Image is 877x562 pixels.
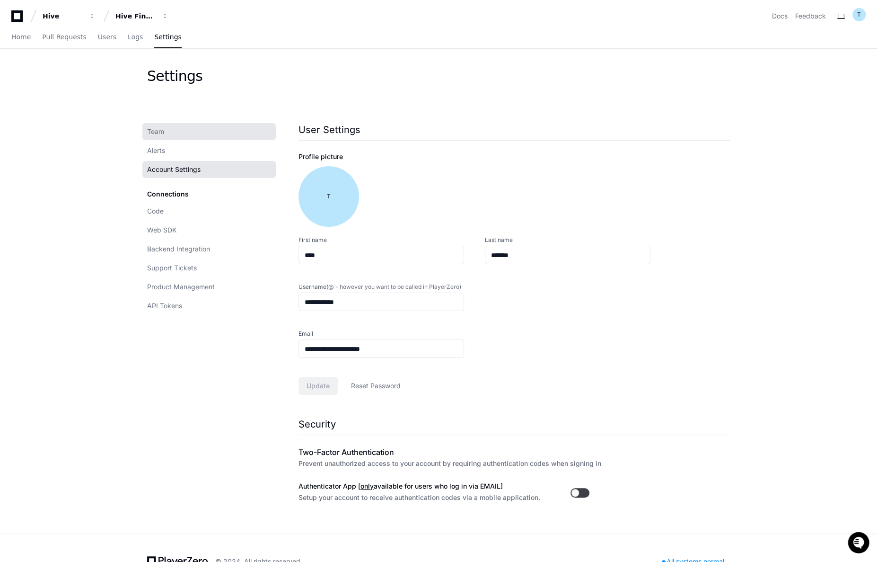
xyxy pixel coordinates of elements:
a: Team [142,123,276,140]
span: API Tokens [147,301,182,311]
a: API Tokens [142,297,276,314]
span: Backend Integration [147,244,210,254]
h1: T [327,193,331,200]
div: Welcome [9,38,172,53]
label: Username [298,283,480,291]
img: PlayerZero [9,9,28,28]
span: Product Management [147,282,215,292]
a: Backend Integration [142,241,276,258]
div: Settings [147,68,202,85]
u: only [360,482,374,490]
h3: Authenticator App [ available for users who log in via EMAIL] [298,481,540,492]
a: Pull Requests [42,27,86,48]
h1: T [857,11,861,18]
span: Account Settings [147,165,201,174]
a: Docs [772,11,788,21]
iframe: Open customer support [847,531,872,556]
span: (@ - however you want to be called in PlayerZero) [326,283,461,290]
span: Pylon [94,99,114,107]
label: Last name [485,236,667,244]
button: T [298,166,359,227]
button: T [852,8,866,21]
a: Account Settings [142,161,276,178]
div: Hive [43,11,83,21]
a: Alerts [142,142,276,159]
label: Email [298,330,480,338]
h1: Security [298,418,730,431]
h1: User Settings [298,123,360,136]
span: Home [11,34,31,40]
button: Reset Password [338,377,413,395]
span: Alerts [147,146,165,155]
a: Settings [154,27,181,48]
div: Start new chat [32,71,155,80]
a: Product Management [142,278,276,295]
span: Reset Password [346,381,405,391]
span: Web SDK [147,225,176,235]
span: Team [147,127,164,136]
p: Setup your account to receive authentication codes via a mobile application. [298,492,540,503]
a: Powered byPylon [67,99,114,107]
span: Users [98,34,116,40]
span: Support Tickets [147,263,197,273]
label: First name [298,236,480,244]
span: Code [147,206,164,216]
img: 1736555170064-99ba0984-63c1-480f-8ee9-699278ef63ed [9,71,26,88]
a: Logs [128,27,143,48]
button: Hive [39,8,99,25]
div: We're available if you need us! [32,80,120,88]
span: Settings [154,34,181,40]
a: Users [98,27,116,48]
button: Feedback [795,11,826,21]
a: Home [11,27,31,48]
a: Code [142,203,276,220]
span: Pull Requests [42,34,86,40]
a: Web SDK [142,222,276,239]
div: Hive Financial Systems [115,11,156,21]
h2: Two-Factor Authentication [298,446,730,458]
p: Prevent unauthorized access to your account by requiring authentication codes when signing in [298,458,730,469]
button: Hive Financial Systems [112,8,172,25]
button: Start new chat [161,73,172,85]
span: Logs [128,34,143,40]
a: Support Tickets [142,259,276,277]
div: Profile picture [298,152,730,161]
